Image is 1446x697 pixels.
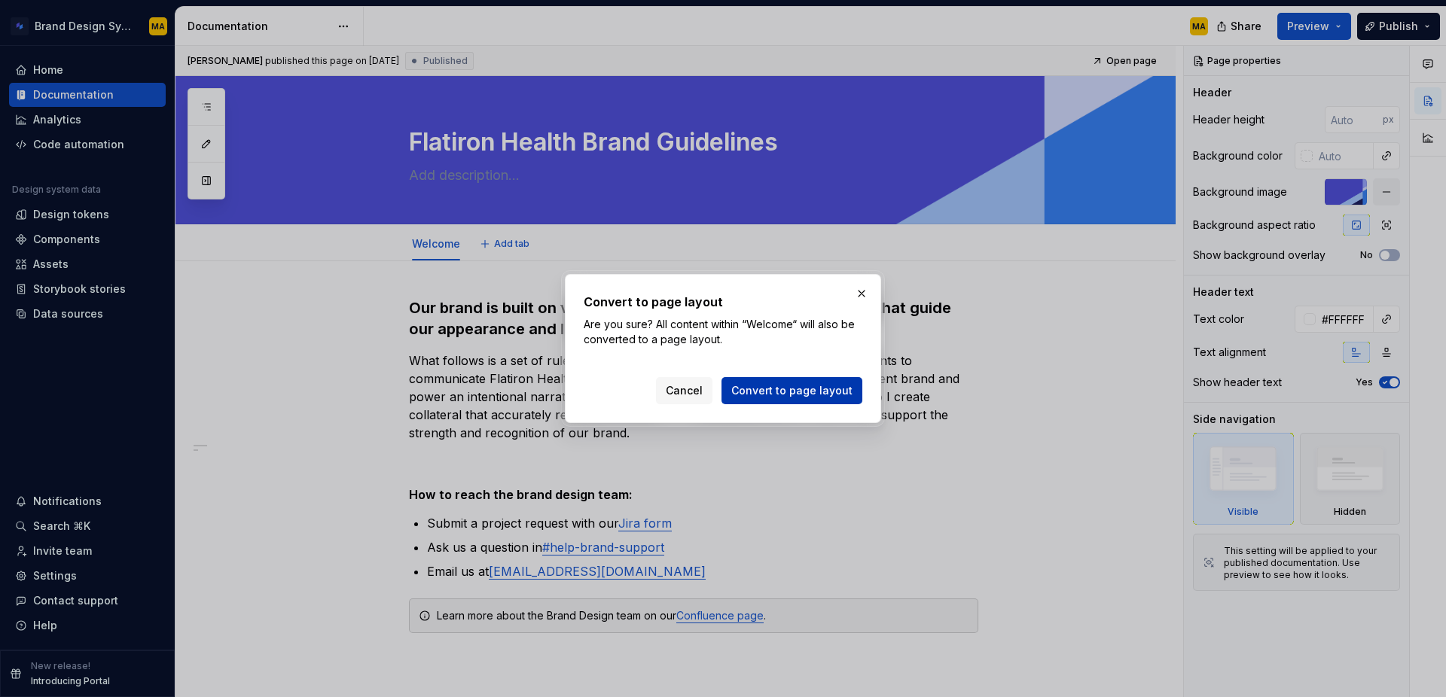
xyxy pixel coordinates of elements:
button: Cancel [656,377,712,404]
p: Are you sure? All content within “Welcome“ will also be converted to a page layout. [584,317,862,347]
button: Convert to page layout [721,377,862,404]
h2: Convert to page layout [584,293,862,311]
span: Cancel [666,383,703,398]
span: Convert to page layout [731,383,853,398]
